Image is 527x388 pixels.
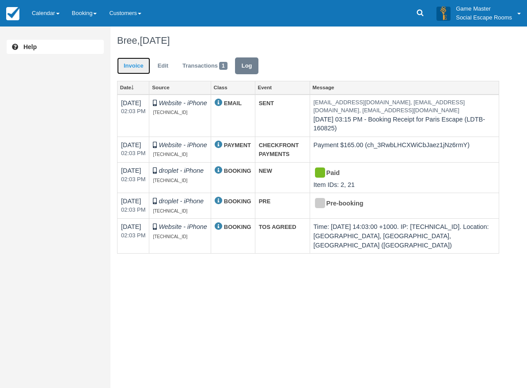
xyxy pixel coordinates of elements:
[259,198,271,205] strong: PRE
[310,162,499,193] td: Item IDs: 2, 21
[456,13,512,22] p: Social Escape Rooms
[153,152,187,157] span: [TECHNICAL_ID]
[121,107,145,116] em: 2025-08-16 14:03:48+1000
[117,57,150,75] a: Invoice
[149,81,210,94] a: Source
[153,209,187,213] span: [TECHNICAL_ID]
[7,40,104,54] a: Help
[121,206,145,214] em: 2025-08-16 14:03:00+1000
[224,224,251,230] strong: BOOKING
[153,178,187,183] span: [TECHNICAL_ID]
[235,57,259,75] a: Log
[159,223,207,230] i: Website - iPhone
[314,166,488,180] div: Paid
[259,167,272,174] strong: NEW
[118,219,149,254] td: [DATE]
[224,198,251,205] strong: BOOKING
[259,224,296,230] strong: TOS AGREED
[211,81,255,94] a: Class
[118,81,149,94] a: Date
[310,137,499,162] td: Payment $165.00 (ch_3RwbLHCXWiCbJaez1jNz6rmY)
[259,100,274,107] strong: SENT
[153,234,187,239] span: [TECHNICAL_ID]
[6,7,19,20] img: checkfront-main-nav-mini-logo.png
[151,57,175,75] a: Edit
[118,137,149,162] td: [DATE]
[140,35,170,46] span: [DATE]
[224,142,251,148] strong: PAYMENT
[159,167,204,174] i: droplet - iPhone
[118,95,149,137] td: [DATE]
[219,62,227,70] span: 1
[255,81,310,94] a: Event
[176,57,234,75] a: Transactions1
[310,95,499,137] td: [DATE] 03:15 PM - Booking Receipt for Paris Escape (LDTB-160825)
[314,197,488,211] div: Pre-booking
[118,193,149,219] td: [DATE]
[118,162,149,193] td: [DATE]
[117,35,499,46] h1: Bree,
[314,99,495,115] em: [EMAIL_ADDRESS][DOMAIN_NAME], [EMAIL_ADDRESS][DOMAIN_NAME], [EMAIL_ADDRESS][DOMAIN_NAME]
[23,43,37,50] b: Help
[121,175,145,184] em: 2025-08-16 14:03:45+1000
[159,99,207,107] i: Website - iPhone
[159,198,204,205] i: droplet - iPhone
[224,167,251,174] strong: BOOKING
[310,81,499,94] a: Message
[456,4,512,13] p: Game Master
[159,141,207,148] i: Website - iPhone
[121,149,145,158] em: 2025-08-16 14:03:48+1000
[224,100,242,107] strong: EMAIL
[121,232,145,240] em: 2025-08-16 14:03:00+1000
[153,110,187,115] span: [TECHNICAL_ID]
[259,142,299,158] strong: CHECKFRONT PAYMENTS
[310,219,499,254] td: Time: [DATE] 14:03:00 +1000. IP: [TECHNICAL_ID]. Location: [GEOGRAPHIC_DATA], [GEOGRAPHIC_DATA], ...
[436,6,451,20] img: A3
